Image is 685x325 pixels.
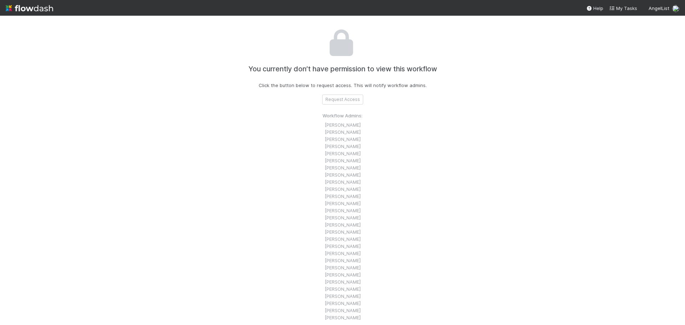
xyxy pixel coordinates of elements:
img: logo-inverted-e16ddd16eac7371096b0.svg [6,2,53,14]
li: [PERSON_NAME] [323,186,362,193]
li: [PERSON_NAME] [323,235,362,243]
li: [PERSON_NAME] [323,178,362,186]
li: [PERSON_NAME] [323,293,362,300]
li: [PERSON_NAME] [323,164,362,171]
li: [PERSON_NAME] [323,264,362,271]
li: [PERSON_NAME] [323,257,362,264]
h6: Workflow Admins: [323,113,362,119]
li: [PERSON_NAME] [323,200,362,207]
p: Click the button below to request access. This will notify workflow admins. [259,82,427,89]
a: My Tasks [609,5,637,12]
li: [PERSON_NAME] [323,228,362,235]
div: Help [586,5,603,12]
li: [PERSON_NAME] [323,243,362,250]
li: [PERSON_NAME] [323,150,362,157]
li: [PERSON_NAME] [323,271,362,278]
button: Request Access [322,95,363,105]
li: [PERSON_NAME] [323,143,362,150]
li: [PERSON_NAME] [323,136,362,143]
span: My Tasks [609,5,637,11]
li: [PERSON_NAME] [323,250,362,257]
li: [PERSON_NAME] [323,121,362,128]
span: AngelList [649,5,669,11]
li: [PERSON_NAME] [323,314,362,321]
li: [PERSON_NAME] [323,285,362,293]
li: [PERSON_NAME] [323,300,362,307]
img: avatar_37569647-1c78-4889-accf-88c08d42a236.png [672,5,679,12]
li: [PERSON_NAME] [323,221,362,228]
li: [PERSON_NAME] [323,214,362,221]
h4: You currently don’t have permission to view this workflow [248,65,437,73]
li: [PERSON_NAME] [323,207,362,214]
li: [PERSON_NAME] [323,171,362,178]
li: [PERSON_NAME] [323,157,362,164]
li: [PERSON_NAME] [323,307,362,314]
li: [PERSON_NAME] [323,128,362,136]
li: [PERSON_NAME] [323,278,362,285]
li: [PERSON_NAME] [323,193,362,200]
